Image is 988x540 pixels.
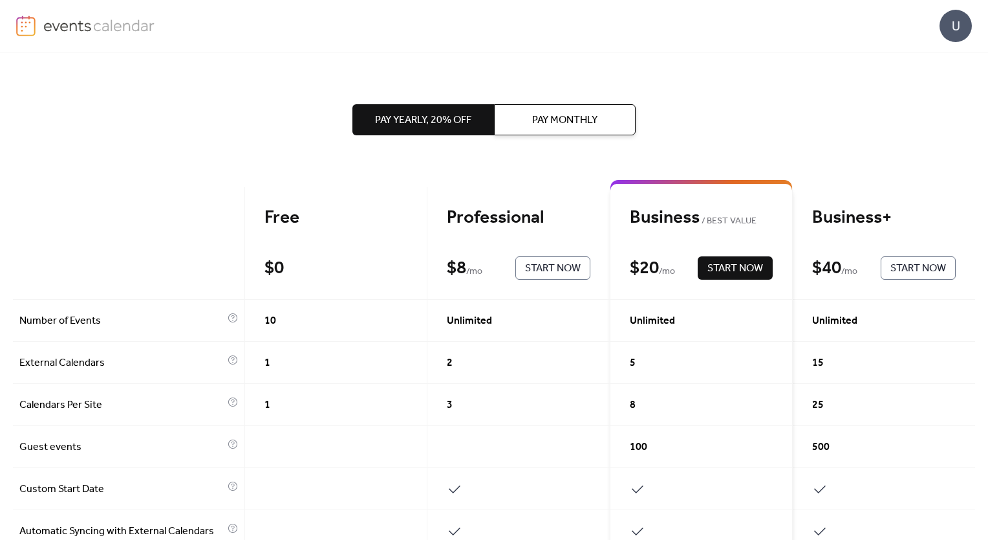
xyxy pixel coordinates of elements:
button: Start Now [515,256,590,280]
span: / mo [466,264,482,280]
span: Automatic Syncing with External Calendars [19,524,224,539]
span: External Calendars [19,355,224,371]
span: 5 [630,355,636,371]
span: / mo [659,264,675,280]
img: logo-type [43,16,155,35]
button: Start Now [881,256,956,280]
span: BEST VALUE [700,214,757,229]
span: 8 [630,398,636,413]
button: Start Now [698,256,773,280]
span: Start Now [890,261,946,276]
div: Professional [447,207,590,229]
span: 10 [264,313,276,329]
span: 15 [812,355,824,371]
button: Pay Yearly, 20% off [352,104,494,135]
span: 1 [264,355,270,371]
div: Free [264,207,408,229]
span: Start Now [707,261,763,276]
div: $ 40 [812,257,841,280]
span: Unlimited [630,313,675,329]
div: U [940,10,972,42]
span: Number of Events [19,313,224,329]
span: Calendars Per Site [19,398,224,413]
span: 25 [812,398,824,413]
span: Pay Yearly, 20% off [375,113,471,128]
span: 2 [447,355,453,371]
div: $ 20 [630,257,659,280]
span: 100 [630,440,647,455]
div: Business+ [812,207,956,229]
span: Unlimited [812,313,857,329]
div: $ 8 [447,257,466,280]
div: Business [630,207,773,229]
span: Custom Start Date [19,482,224,497]
img: logo [16,16,36,36]
span: Start Now [525,261,581,276]
span: 3 [447,398,453,413]
span: Pay Monthly [532,113,597,128]
div: $ 0 [264,257,284,280]
span: 500 [812,440,830,455]
span: Unlimited [447,313,492,329]
span: / mo [841,264,857,280]
button: Pay Monthly [494,104,636,135]
span: 1 [264,398,270,413]
span: Guest events [19,440,224,455]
